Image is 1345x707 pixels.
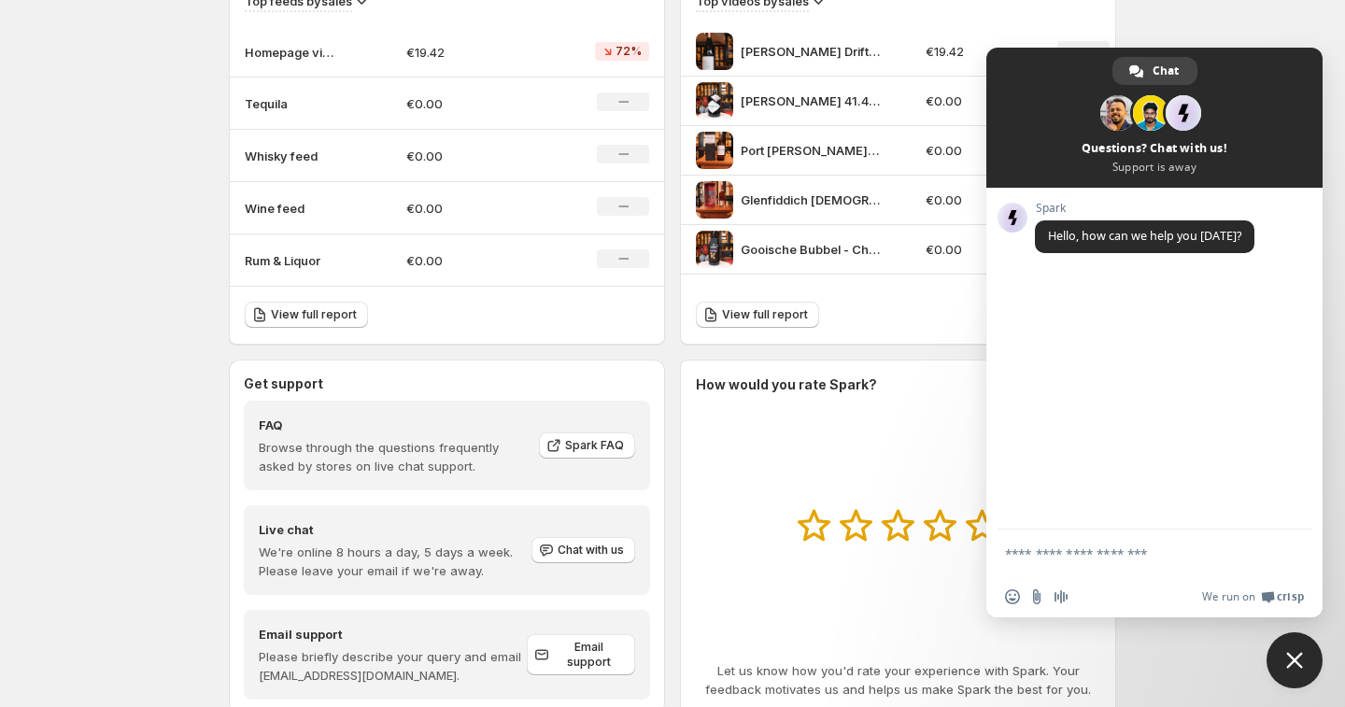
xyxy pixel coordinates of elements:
[696,661,1100,699] p: Let us know how you'd rate your experience with Spark. Your feedback motivates us and helps us ma...
[553,640,624,670] span: Email support
[1005,545,1263,562] textarea: Compose your message...
[696,375,877,394] h3: How would you rate Spark?
[527,634,635,675] a: Email support
[1202,589,1304,604] a: We run onCrisp
[245,43,338,62] p: Homepage video feed
[1112,57,1197,85] div: Chat
[565,438,624,453] span: Spark FAQ
[1202,589,1255,604] span: We run on
[1035,202,1254,215] span: Spark
[926,92,1036,110] p: €0.00
[259,543,530,580] p: We're online 8 hours a day, 5 days a week. Please leave your email if we're away.
[696,33,733,70] img: Alvi's Drift Albertus Viljoen Limited Release Chenin Blanc 2022
[926,240,1036,259] p: €0.00
[406,147,538,165] p: €0.00
[539,432,635,459] a: Spark FAQ
[406,199,538,218] p: €0.00
[259,625,527,643] h4: Email support
[722,307,808,322] span: View full report
[741,42,881,61] p: [PERSON_NAME] Drift [PERSON_NAME] Limited Release Chenin Blanc 2022
[259,647,527,685] p: Please briefly describe your query and email [EMAIL_ADDRESS][DOMAIN_NAME].
[244,375,323,393] h3: Get support
[926,42,1036,61] p: €19.42
[696,82,733,120] img: Hendrick's Gin 41.4% (70cl)
[406,43,538,62] p: €19.42
[1048,228,1241,244] span: Hello, how can we help you [DATE]?
[245,251,338,270] p: Rum & Liquor
[1267,632,1323,688] div: Close chat
[271,307,357,322] span: View full report
[245,199,338,218] p: Wine feed
[531,537,635,563] button: Chat with us
[741,92,881,110] p: [PERSON_NAME] 41.4% (70cl)
[926,141,1036,160] p: €0.00
[406,94,538,113] p: €0.00
[696,231,733,268] img: Gooische Bubbel - Champagnebier uit 't Gooi 9% (Gooische Bierbrouwerij)
[259,438,526,475] p: Browse through the questions frequently asked by stores on live chat support.
[259,520,530,539] h4: Live chat
[1005,589,1020,604] span: Insert an emoji
[696,181,733,219] img: Glenfiddich 31 Years Old 2024 - Grand Château 47.6%
[696,132,733,169] img: Port Ellen 27 Years Old 1978 2006 - 6th Release - Diageo Special Releases 2006 54.2% (1 of 4560)
[741,141,881,160] p: Port [PERSON_NAME] [DEMOGRAPHIC_DATA] 1978 2006 - 6th Release - Diageo Special Releases 2006 54.2...
[1153,57,1179,85] span: Chat
[259,416,526,434] h4: FAQ
[245,302,368,328] a: View full report
[245,94,338,113] p: Tequila
[245,147,338,165] p: Whisky feed
[406,251,538,270] p: €0.00
[696,302,819,328] a: View full report
[1277,589,1304,604] span: Crisp
[616,44,642,59] span: 72%
[558,543,624,558] span: Chat with us
[1029,589,1044,604] span: Send a file
[741,240,881,259] p: Gooische Bubbel - Champagnebier uit 't Gooi 9% (Gooische Bierbrouwerij)
[1054,589,1069,604] span: Audio message
[926,191,1036,209] p: €0.00
[741,191,881,209] p: Glenfiddich [DEMOGRAPHIC_DATA] 2024 - [GEOGRAPHIC_DATA] 47.6%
